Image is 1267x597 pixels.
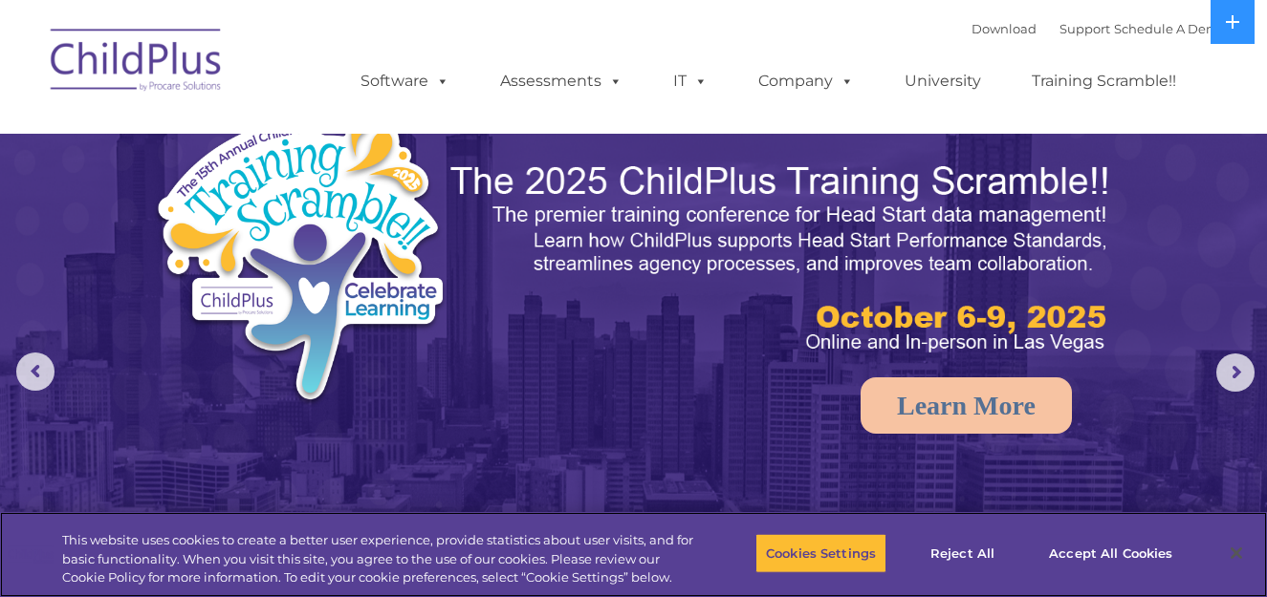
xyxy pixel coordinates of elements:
[1059,21,1110,36] a: Support
[1013,62,1195,100] a: Training Scramble!!
[972,21,1227,36] font: |
[1114,21,1227,36] a: Schedule A Demo
[739,62,873,100] a: Company
[885,62,1000,100] a: University
[341,62,469,100] a: Software
[266,204,347,219] span: Phone number
[266,126,324,140] span: Last name
[1215,532,1257,574] button: Close
[861,377,1072,434] a: Learn More
[481,62,642,100] a: Assessments
[903,533,1022,573] button: Reject All
[1038,533,1183,573] button: Accept All Cookies
[755,533,886,573] button: Cookies Settings
[62,531,697,587] div: This website uses cookies to create a better user experience, provide statistics about user visit...
[41,15,232,111] img: ChildPlus by Procare Solutions
[654,62,727,100] a: IT
[972,21,1037,36] a: Download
